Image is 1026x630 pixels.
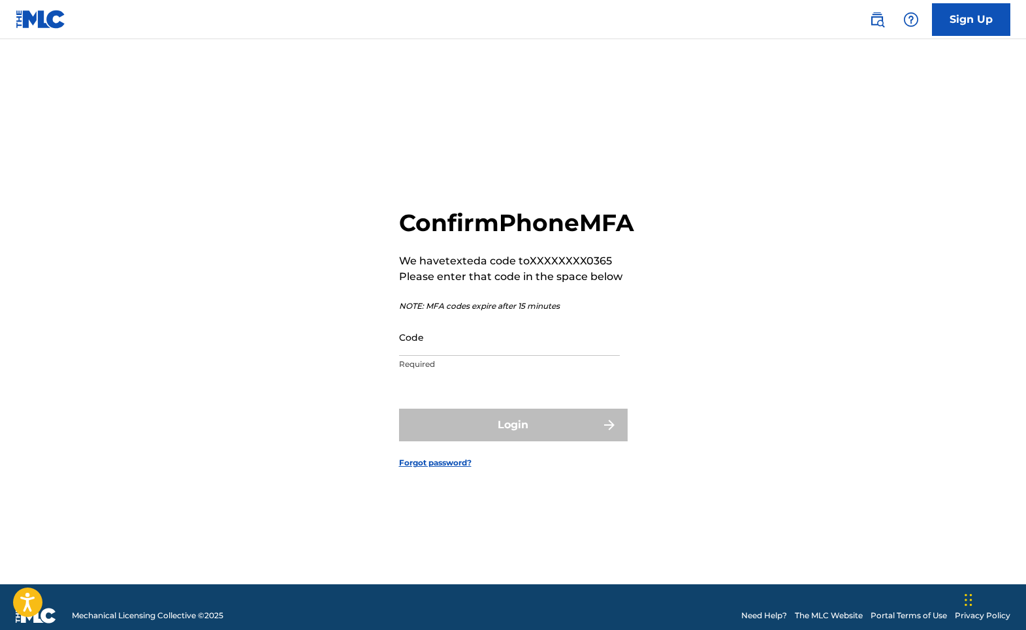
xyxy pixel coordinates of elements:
h2: Confirm Phone MFA [399,208,634,238]
div: Drag [965,580,972,620]
iframe: Chat Widget [961,567,1026,630]
a: Sign Up [932,3,1010,36]
a: Privacy Policy [955,610,1010,622]
span: Mechanical Licensing Collective © 2025 [72,610,223,622]
p: We have texted a code to XXXXXXXX0365 [399,253,634,269]
a: Need Help? [741,610,787,622]
img: MLC Logo [16,10,66,29]
img: help [903,12,919,27]
img: logo [16,608,56,623]
img: search [869,12,885,27]
p: NOTE: MFA codes expire after 15 minutes [399,300,634,312]
a: The MLC Website [795,610,863,622]
a: Forgot password? [399,457,472,469]
p: Please enter that code in the space below [399,269,634,285]
a: Public Search [864,7,890,33]
p: Required [399,358,620,370]
div: Help [898,7,924,33]
a: Portal Terms of Use [871,610,947,622]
